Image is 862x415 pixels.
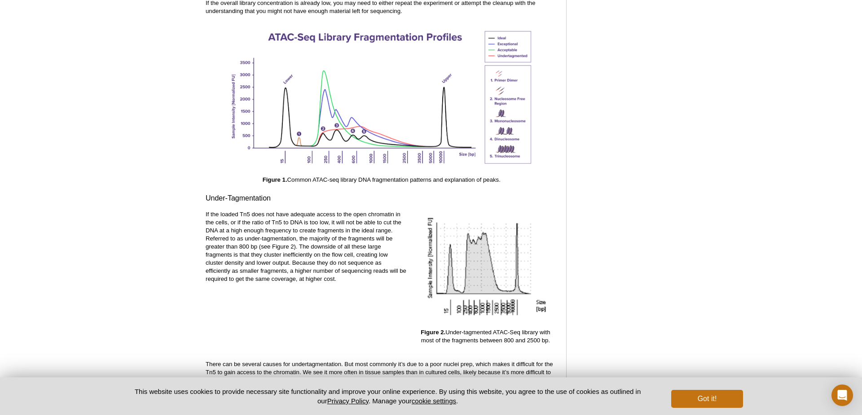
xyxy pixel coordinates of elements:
button: Got it! [671,390,743,408]
p: Under-tagmented ATAC-Seq library with most of the fragments between 800 and 2500 bp. [413,328,557,345]
div: Open Intercom Messenger [831,384,853,406]
button: cookie settings [412,397,456,405]
a: Privacy Policy [327,397,369,405]
p: This website uses cookies to provide necessary site functionality and improve your online experie... [119,387,656,406]
strong: Figure 1. [263,176,287,183]
p: There can be several causes for undertagmentation. But most commonly it’s due to a poor nuclei pr... [206,360,557,393]
strong: Figure 2. [421,329,445,336]
p: Common ATAC-seq library DNA fragmentation patterns and explanation of peaks. [206,176,557,184]
img: Under-tagmented ATAC-Seq library [418,210,553,317]
h3: Under-Tagmentation [206,193,557,204]
img: ATAC-seq library [224,24,539,174]
p: If the loaded Tn5 does not have adequate access to the open chromatin in the cells, or if the rat... [206,210,407,283]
